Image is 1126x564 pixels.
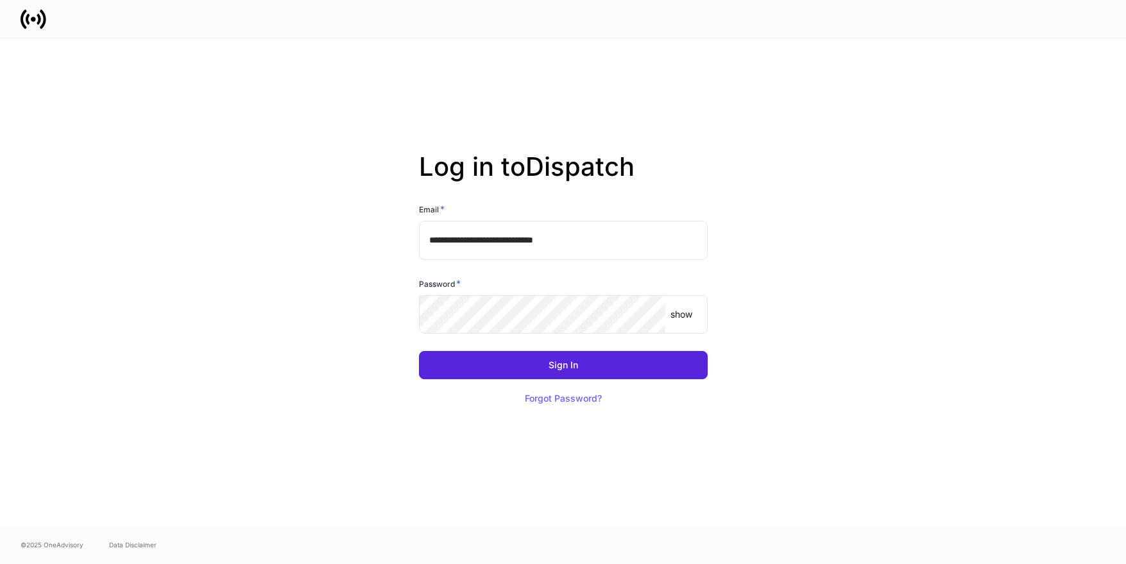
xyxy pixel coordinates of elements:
span: © 2025 OneAdvisory [21,540,83,550]
div: Forgot Password? [525,394,602,403]
h2: Log in to Dispatch [419,151,708,203]
h6: Password [419,277,461,290]
button: Sign In [419,351,708,379]
div: Sign In [549,361,578,370]
h6: Email [419,203,445,216]
button: Forgot Password? [509,384,618,413]
p: show [670,308,692,321]
a: Data Disclaimer [109,540,157,550]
